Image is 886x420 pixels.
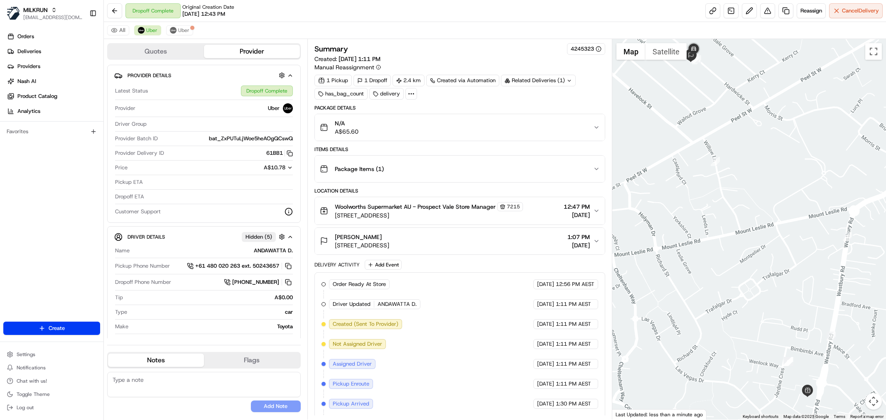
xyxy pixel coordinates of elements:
span: [DATE] [537,400,554,408]
span: Price [115,164,128,171]
div: Toyota [132,323,293,330]
a: Product Catalog [3,90,103,103]
span: Reassign [800,7,822,15]
button: Quotes [108,45,204,58]
button: A$10.78 [220,164,293,171]
button: MILKRUNMILKRUN[EMAIL_ADDRESS][DOMAIN_NAME] [3,3,86,23]
a: Open this area in Google Maps (opens a new window) [614,409,642,420]
span: [DATE] [537,380,554,388]
div: ANDAWATTA D. [133,247,293,254]
button: Create [3,322,100,335]
button: 61BB1 [266,149,293,157]
div: has_bag_count [314,88,368,100]
button: Toggle Theme [3,388,100,400]
span: Latest Status [115,87,148,95]
button: MILKRUN [23,6,48,14]
span: Settings [17,351,35,358]
img: uber-new-logo.jpeg [138,27,145,34]
span: Dropoff Phone Number [115,278,171,286]
span: [STREET_ADDRESS] [335,241,389,249]
span: Providers [17,63,40,70]
span: Pickup ETA [115,178,143,186]
div: 2.4 km [393,75,425,86]
div: Package Details [314,105,605,111]
span: [DATE] [567,241,590,249]
span: Type [115,308,127,316]
a: Deliveries [3,45,103,58]
span: [DATE] [537,281,554,288]
span: 1:11 PM AEST [556,320,591,328]
span: Pickup Arrived [333,400,369,408]
button: N/AA$65.60 [315,114,605,141]
button: Driver DetailsHidden (5) [114,230,294,244]
img: Google [614,409,642,420]
span: Chat with us! [17,378,47,384]
button: Chat with us! [3,375,100,387]
button: Provider Details [114,68,294,82]
button: Woolworths Supermarket AU - Prospect Vale Store Manager7215[STREET_ADDRESS]12:47 PM[DATE] [315,197,605,225]
a: Created via Automation [426,75,499,86]
span: Provider Batch ID [115,135,158,142]
div: car [130,308,293,316]
span: Product Catalog [17,93,57,100]
span: Pickup Phone Number [115,262,170,270]
div: 2 [843,232,852,241]
span: 1:11 PM AEST [556,360,591,368]
span: Notifications [17,364,46,371]
a: Analytics [3,105,103,118]
div: 8 [711,157,720,166]
span: 12:47 PM [564,203,590,211]
button: Provider [204,45,300,58]
div: 10 [690,54,699,63]
button: Uber [166,25,193,35]
div: 6 [783,357,793,366]
span: Hidden ( 5 ) [245,233,272,241]
button: Log out [3,402,100,413]
button: Show satellite imagery [645,43,687,60]
span: Name [115,247,130,254]
span: Created: [314,55,380,63]
div: 9 [692,55,701,64]
button: Uber [134,25,161,35]
span: Manual Reassignment [314,63,374,71]
div: 1 Pickup [314,75,352,86]
span: Uber [146,27,157,34]
span: Driver Details [128,234,165,240]
a: Report a map error [850,414,884,419]
span: Map data ©2025 Google [783,414,829,419]
button: Settings [3,349,100,360]
span: Pickup Enroute [333,380,369,388]
span: [DATE] [564,211,590,219]
span: [EMAIL_ADDRESS][DOMAIN_NAME] [23,14,83,21]
span: Driver Group [115,120,147,128]
span: 1:11 PM AEST [556,380,591,388]
div: A$0.00 [126,294,293,301]
span: [DATE] 12:43 PM [182,10,225,18]
span: Provider Details [128,72,171,79]
div: delivery [369,88,404,100]
span: Orders [17,33,34,40]
button: 4245323 [571,45,601,53]
button: Notes [108,354,204,367]
span: [DATE] 1:11 PM [339,55,380,63]
div: 7 [827,332,836,341]
span: Cancel Delivery [842,7,879,15]
a: Orders [3,30,103,43]
button: +61 480 020 263 ext. 50243657 [187,261,293,271]
span: Woolworths Supermarket AU - Prospect Vale Store Manager [335,203,496,211]
span: 1:11 PM AEST [556,300,591,308]
span: Dropoff ETA [115,193,144,200]
button: All [107,25,129,35]
span: [DATE] [537,340,554,348]
a: [PHONE_NUMBER] [224,278,293,287]
span: Log out [17,404,34,411]
span: Order Ready At Store [333,281,386,288]
span: [PERSON_NAME] [335,233,382,241]
h3: Summary [314,45,348,53]
span: Uber [178,27,189,34]
img: uber-new-logo.jpeg [170,27,177,34]
div: Related Deliveries (1) [501,75,576,86]
span: Nash AI [17,78,36,85]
